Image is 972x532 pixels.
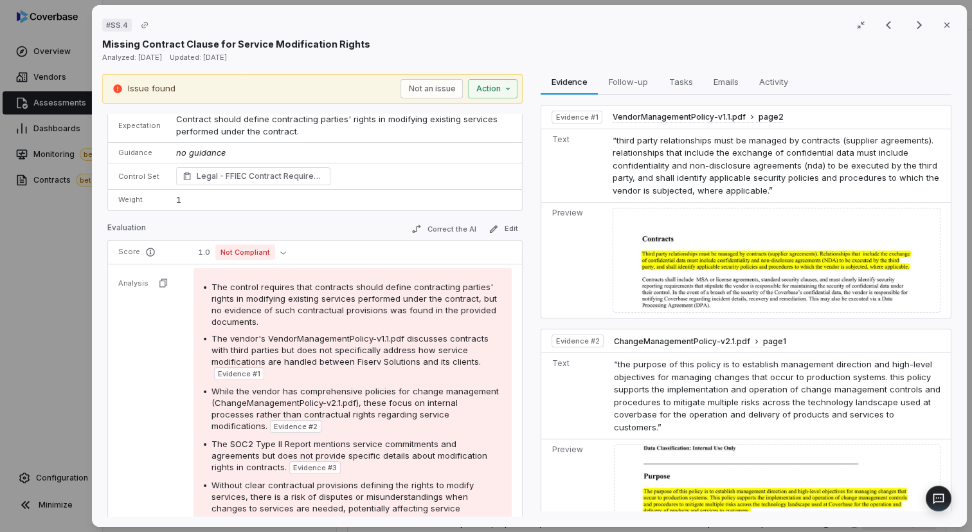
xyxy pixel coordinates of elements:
button: Next result [906,17,932,33]
span: The SOC2 Type II Report mentions service commitments and agreements but does not provide specific... [212,439,487,472]
span: Follow-up [604,73,653,90]
button: VendorManagementPolicy-v1.1.pdfpage2 [613,112,784,123]
p: Weight [118,195,161,205]
button: Previous result [876,17,901,33]
p: Missing Contract Clause for Service Modification Rights [102,37,370,51]
span: no guidance [176,147,226,158]
span: Tasks [664,73,698,90]
p: Guidance [118,148,161,158]
span: VendorManagementPolicy-v1.1.pdf [613,112,746,122]
span: Contract should define contracting parties' rights in modifying existing services performed under... [176,114,500,137]
span: page 2 [759,112,784,122]
span: 1 [176,194,181,205]
button: Not an issue [401,79,464,98]
p: Issue found [128,82,175,95]
span: Evidence # 1 [218,369,260,379]
span: While the vendor has comprehensive policies for change management (ChangeManagementPolicy-v2.1.pd... [212,386,499,431]
span: Evidence # 1 [556,112,598,122]
span: The vendor's VendorManagementPolicy-v1.1.pdf discusses contracts with third parties but does not ... [212,333,489,367]
span: Emails [708,73,744,90]
button: ChangeManagementPolicy-v2.1.pdfpage1 [614,336,786,347]
td: Preview [542,203,607,318]
button: Action [469,79,518,98]
span: # SS.4 [106,20,128,30]
span: Evidence # 3 [293,463,337,473]
span: Activity [754,73,793,90]
p: Score [118,247,178,257]
span: “the purpose of this policy is to establish management direction and high-level objectives for ma... [614,359,941,432]
button: Copy link [133,14,156,37]
span: ChangeManagementPolicy-v2.1.pdf [614,336,750,347]
td: Text [542,353,609,439]
span: “third party relationships must be managed by contracts (supplier agreements). relationships that... [613,135,939,196]
button: Edit [484,221,523,237]
span: The control requires that contracts should define contracting parties' rights in modifying existi... [212,282,497,327]
span: page 1 [763,336,786,347]
p: Analysis [118,279,148,288]
button: Correct the AI [407,221,482,237]
button: 1.0Not Compliant [194,244,291,260]
span: Legal - FFIEC Contract Requirements Scope of Service [197,170,324,183]
span: Analyzed: [DATE] [102,53,162,62]
p: Control Set [118,172,161,181]
td: Text [542,129,607,203]
p: Evaluation [107,223,146,238]
img: f7ca6329ff41494e9caf905b1d5957dc_original.jpg_w1200.jpg [613,208,941,313]
span: Evidence # 2 [274,421,318,432]
p: Expectation [118,121,161,131]
span: Updated: [DATE] [170,53,227,62]
span: Without clear contractual provisions defining the rights to modify services, there is a risk of d... [212,480,474,525]
span: Evidence [546,73,593,90]
span: Not Compliant [215,244,275,260]
span: Evidence # 2 [556,336,600,346]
